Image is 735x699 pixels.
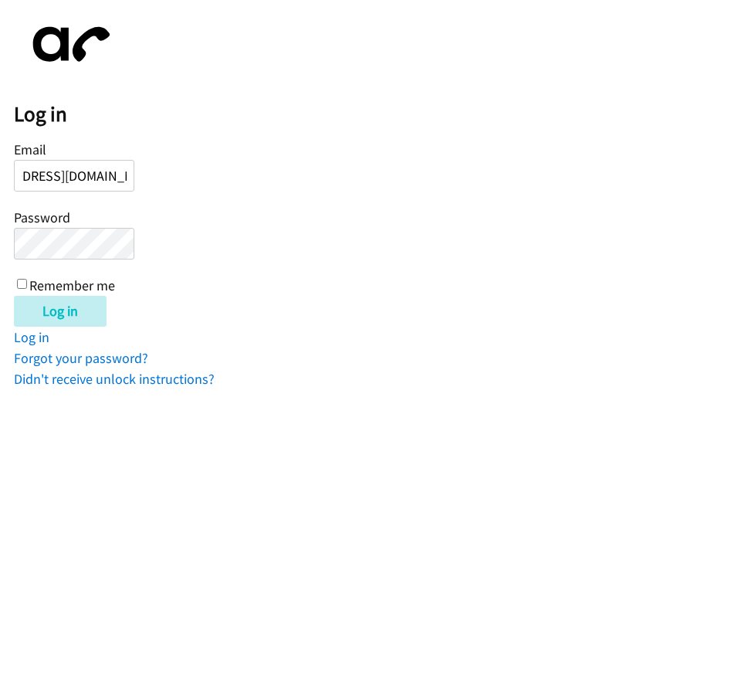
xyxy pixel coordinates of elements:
[29,277,115,294] label: Remember me
[14,296,107,327] input: Log in
[14,14,122,75] img: aphone-8a226864a2ddd6a5e75d1ebefc011f4aa8f32683c2d82f3fb0802fe031f96514.svg
[14,328,49,346] a: Log in
[14,209,70,226] label: Password
[14,101,735,127] h2: Log in
[14,370,215,388] a: Didn't receive unlock instructions?
[14,141,46,158] label: Email
[14,349,148,367] a: Forgot your password?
